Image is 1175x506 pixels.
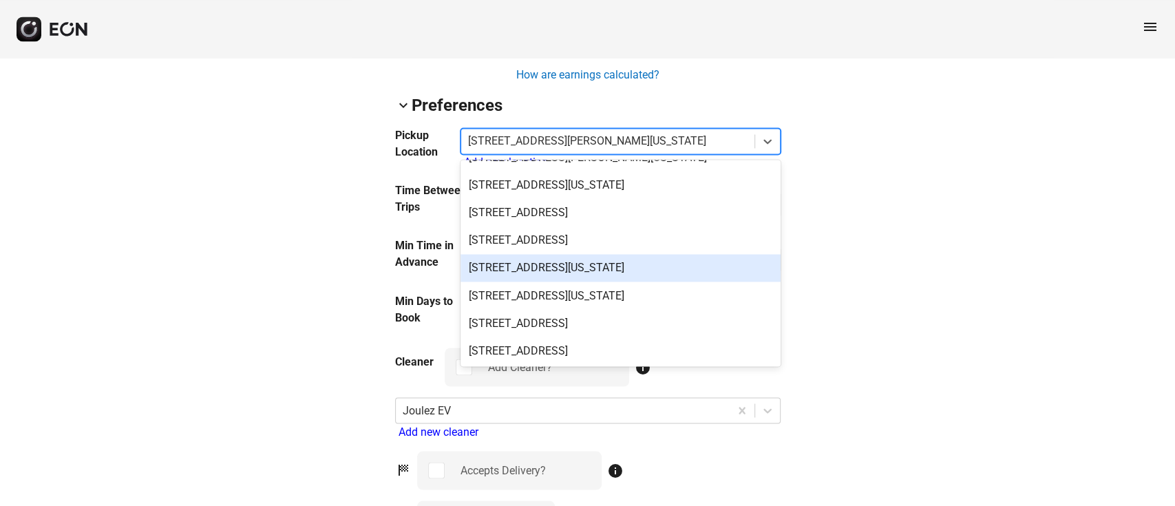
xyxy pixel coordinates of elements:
div: [STREET_ADDRESS] [461,199,781,226]
h3: Cleaner [395,353,434,370]
div: Add Cleaner? [488,359,552,375]
h2: Preferences [412,94,502,116]
h3: Min Days to Book [395,293,465,326]
div: [STREET_ADDRESS][US_STATE] [461,282,781,309]
div: [STREET_ADDRESS] [461,226,781,254]
h3: Min Time in Advance [395,238,478,271]
div: [STREET_ADDRESS] [461,337,781,364]
span: menu [1142,19,1158,35]
div: [STREET_ADDRESS][US_STATE] [461,254,781,282]
div: Add new location [464,154,781,171]
div: [STREET_ADDRESS] [461,309,781,337]
span: keyboard_arrow_down [395,97,412,114]
h3: Time Between Trips [395,182,474,215]
div: Add new cleaner [399,423,781,440]
div: [STREET_ADDRESS][US_STATE] [461,171,781,199]
span: sports_score [395,461,412,478]
span: info [635,359,651,375]
div: Accepts Delivery? [461,462,546,478]
a: How are earnings calculated? [515,67,661,83]
span: info [607,462,624,478]
h3: Pickup Location [395,127,461,160]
